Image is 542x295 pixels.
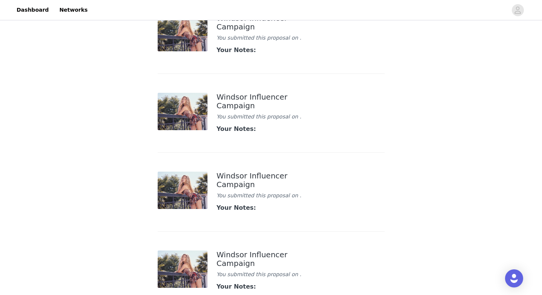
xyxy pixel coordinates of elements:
[216,34,326,42] div: You submitted this proposal on .
[55,2,92,18] a: Networks
[158,172,208,209] img: 933600e6-44e7-4d19-9462-5a82c802cd8c.jpg
[216,113,326,121] div: You submitted this proposal on .
[216,172,326,189] div: Windsor Influencer Campaign
[514,4,521,16] div: avatar
[158,14,208,51] img: 933600e6-44e7-4d19-9462-5a82c802cd8c.jpg
[216,46,256,54] strong: Your Notes:
[216,283,256,290] strong: Your Notes:
[216,125,256,132] strong: Your Notes:
[216,270,326,278] div: You submitted this proposal on .
[158,93,208,130] img: 933600e6-44e7-4d19-9462-5a82c802cd8c.jpg
[216,250,326,267] div: Windsor Influencer Campaign
[158,250,208,288] img: 933600e6-44e7-4d19-9462-5a82c802cd8c.jpg
[216,14,326,31] div: Windsor Influencer Campaign
[216,192,326,200] div: You submitted this proposal on .
[12,2,53,18] a: Dashboard
[216,93,326,110] div: Windsor Influencer Campaign
[216,204,256,211] strong: Your Notes:
[505,269,523,287] div: Open Intercom Messenger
